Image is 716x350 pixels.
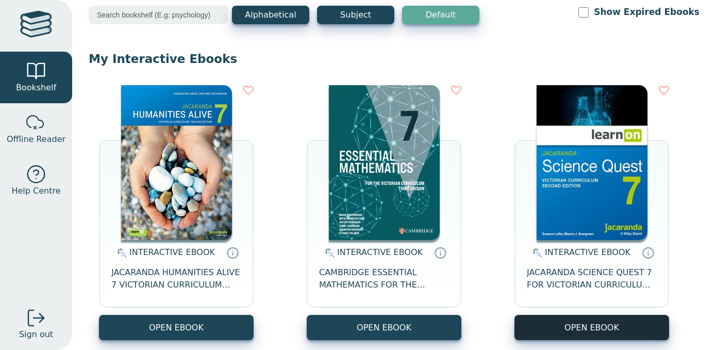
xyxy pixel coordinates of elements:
[226,246,239,259] a: Interactive eBooks are accessed online via the publisher’s portal. They contain interactive resou...
[319,266,449,291] span: CAMBRIDGE ESSENTIAL MATHEMATICS FOR THE VICTORIAN CURRICULUM YEAR 7 EBOOK 3E
[129,247,215,257] span: INTERACTIVE EBOOK
[642,246,654,259] a: Interactive eBooks are accessed online via the publisher’s portal. They contain interactive resou...
[121,85,232,240] img: 429ddfad-7b91-e911-a97e-0272d098c78b.jpg
[402,6,479,24] button: Default
[11,185,60,197] span: Help Centre
[527,266,657,291] span: JACARANDA SCIENCE QUEST 7 FOR VICTORIAN CURRICULUM LEARNON 2E EBOOK
[322,247,335,259] img: interactive.svg
[111,266,241,291] span: JACARANDA HUMANITIES ALIVE 7 VICTORIAN CURRICULUM LEARNON EBOOK 2E
[7,133,65,146] span: Offline Reader
[16,82,56,94] span: Bookshelf
[307,315,461,340] button: OPEN EBOOK
[317,6,394,24] button: Subject
[89,51,700,67] p: My Interactive Ebooks
[114,247,127,259] img: interactive.svg
[337,247,423,257] span: INTERACTIVE EBOOK
[434,246,446,259] a: Interactive eBooks are accessed online via the publisher’s portal. They contain interactive resou...
[232,6,309,24] button: Alphabetical
[99,315,254,340] button: OPEN EBOOK
[529,247,542,259] img: interactive.svg
[514,315,669,340] button: OPEN EBOOK
[89,6,228,24] input: Search bookshelf (E.g: psychology)
[545,247,630,257] span: INTERACTIVE EBOOK
[19,328,53,341] span: Sign out
[594,6,700,19] label: Show Expired Ebooks
[537,85,647,240] img: 329c5ec2-5188-ea11-a992-0272d098c78b.jpg
[329,85,440,240] img: a4cdec38-c0cf-47c5-bca4-515c5eb7b3e9.png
